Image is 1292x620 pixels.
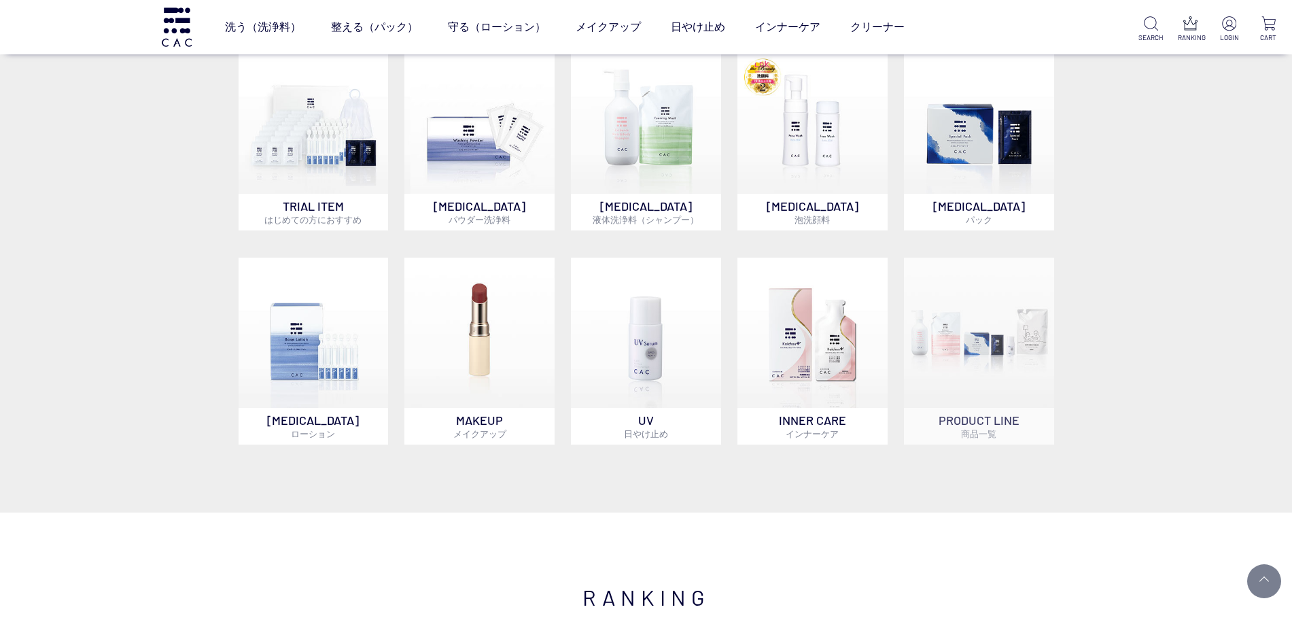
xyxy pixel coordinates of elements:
p: PRODUCT LINE [904,408,1054,445]
p: CART [1256,33,1281,43]
p: SEARCH [1138,33,1164,43]
a: クリーナー [850,8,905,46]
span: パウダー洗浄料 [449,214,510,225]
a: [MEDICAL_DATA]液体洗浄料（シャンプー） [571,44,721,230]
a: UV日やけ止め [571,258,721,445]
a: RANKING [1178,16,1203,43]
p: [MEDICAL_DATA] [904,194,1054,230]
span: メイクアップ [453,428,506,439]
a: PRODUCT LINE商品一覧 [904,258,1054,445]
span: 日やけ止め [624,428,668,439]
a: MAKEUPメイクアップ [404,258,555,445]
span: パック [966,214,992,225]
img: トライアルセット [239,44,389,194]
span: ローション [291,428,335,439]
p: [MEDICAL_DATA] [404,194,555,230]
span: インナーケア [786,428,839,439]
a: 整える（パック） [331,8,418,46]
a: インナーケア [755,8,820,46]
a: [MEDICAL_DATA]ローション [239,258,389,445]
p: [MEDICAL_DATA] [737,194,888,230]
span: 泡洗顔料 [795,214,830,225]
p: TRIAL ITEM [239,194,389,230]
span: はじめての方におすすめ [264,214,362,225]
a: SEARCH [1138,16,1164,43]
p: MAKEUP [404,408,555,445]
p: RANKING [1178,33,1203,43]
span: 商品一覧 [961,428,996,439]
p: INNER CARE [737,408,888,445]
p: [MEDICAL_DATA] [239,408,389,445]
a: 洗う（洗浄料） [225,8,301,46]
img: インナーケア [737,258,888,408]
a: メイクアップ [576,8,641,46]
p: UV [571,408,721,445]
p: [MEDICAL_DATA] [571,194,721,230]
a: LOGIN [1217,16,1242,43]
p: LOGIN [1217,33,1242,43]
a: 日やけ止め [671,8,725,46]
a: CART [1256,16,1281,43]
a: 泡洗顔料 [MEDICAL_DATA]泡洗顔料 [737,44,888,230]
img: logo [160,7,194,46]
a: [MEDICAL_DATA]パック [904,44,1054,230]
a: インナーケア INNER CAREインナーケア [737,258,888,445]
a: [MEDICAL_DATA]パウダー洗浄料 [404,44,555,230]
a: 守る（ローション） [448,8,546,46]
a: トライアルセット TRIAL ITEMはじめての方におすすめ [239,44,389,230]
img: 泡洗顔料 [737,44,888,194]
span: 液体洗浄料（シャンプー） [593,214,699,225]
